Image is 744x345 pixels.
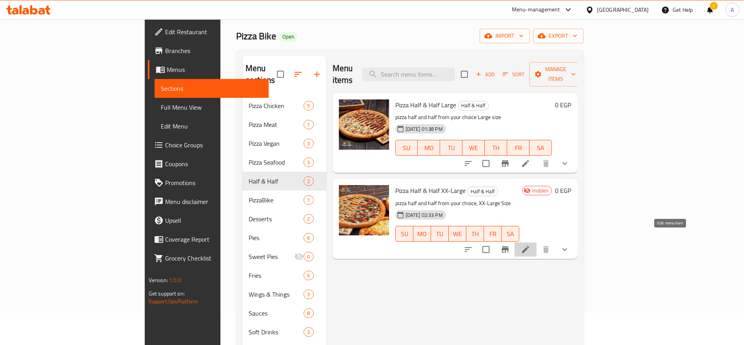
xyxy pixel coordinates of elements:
input: search [362,68,455,81]
span: Select section [456,66,473,83]
button: Manage items [529,62,582,86]
span: Open [279,33,297,40]
span: Fries [249,271,304,280]
div: items [304,101,313,110]
span: Sweet Pies [249,252,294,261]
span: Wings & Things [249,290,304,299]
div: items [304,252,313,261]
span: Sort [503,70,524,79]
span: Pizza Chicken [249,101,304,110]
span: Menus [167,65,263,74]
span: Choice Groups [165,140,263,150]
span: 3 [304,328,313,336]
span: Coverage Report [165,235,263,244]
a: Coverage Report [148,230,269,249]
span: Hidden [529,187,551,195]
span: Desserts [249,214,304,224]
button: TU [440,140,462,156]
button: SA [502,226,519,242]
nav: Menu sections [242,93,326,345]
button: Add [473,68,498,81]
button: Branch-specific-item [496,240,515,259]
span: Pizza Half & Half XX-Large [395,185,466,196]
div: Pizza Seafood3 [242,153,326,172]
span: Pizza Meat [249,120,304,129]
div: Pies6 [242,228,326,247]
span: 3 [304,159,313,166]
span: MO [421,142,437,154]
a: Upsell [148,211,269,230]
button: sort-choices [459,154,478,173]
button: show more [555,240,574,259]
button: TH [485,140,507,156]
a: Sections [155,79,269,98]
span: import [486,31,524,41]
div: Menu-management [512,5,560,15]
div: items [304,233,313,242]
button: Sort [501,68,526,81]
a: Branches [148,41,269,60]
span: PizzaBike [249,195,304,205]
span: Half & Half [468,187,498,196]
span: A [731,6,734,14]
div: Sweet Pies0 [242,247,326,266]
span: Get support on: [149,288,185,299]
span: Pizza Bike [236,27,276,45]
span: 3 [304,140,313,147]
span: Add [475,70,496,79]
span: Pies [249,233,304,242]
span: Sort sections [289,65,307,84]
span: FR [510,142,526,154]
button: delete [537,240,555,259]
span: Branches [165,46,263,55]
a: Grocery Checklist [148,249,269,268]
div: items [304,308,313,318]
button: sort-choices [459,240,478,259]
div: Half & Half2 [242,172,326,191]
span: Select to update [478,155,494,172]
button: MO [418,140,440,156]
span: Pizza Vegan [249,139,304,148]
span: Edit Menu [161,121,263,131]
div: items [304,214,313,224]
div: Pizza Meat7 [242,115,326,134]
button: SU [395,140,418,156]
div: items [304,195,313,205]
span: TU [434,228,446,240]
span: Menu disclaimer [165,197,263,206]
span: 7 [304,121,313,128]
div: PizzaBike1 [242,191,326,209]
span: Full Menu View [161,103,263,112]
div: Soft Drinks [249,327,304,337]
span: 2 [304,215,313,223]
a: Coupons [148,154,269,173]
a: Edit Menu [155,117,269,136]
div: Half & Half [249,176,304,186]
span: Sort items [498,68,529,81]
button: TU [431,226,449,242]
div: [GEOGRAPHIC_DATA] [597,6,649,14]
div: Wings & Things3 [242,285,326,304]
img: Pizza Half & Half Large [339,99,389,150]
button: import [480,29,530,43]
div: items [304,327,313,337]
span: [DATE] 01:38 PM [402,125,446,133]
span: TU [443,142,459,154]
button: MO [413,226,431,242]
a: Menu disclaimer [148,192,269,211]
span: Sauces [249,308,304,318]
span: Select all sections [272,66,289,83]
button: Add section [307,65,326,84]
span: 5 [304,102,313,110]
span: 6 [304,234,313,242]
div: items [304,271,313,280]
div: Sauces8 [242,304,326,323]
a: Menus [148,60,269,79]
div: items [304,120,313,129]
button: delete [537,154,555,173]
span: WE [466,142,482,154]
span: Version: [149,275,168,285]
